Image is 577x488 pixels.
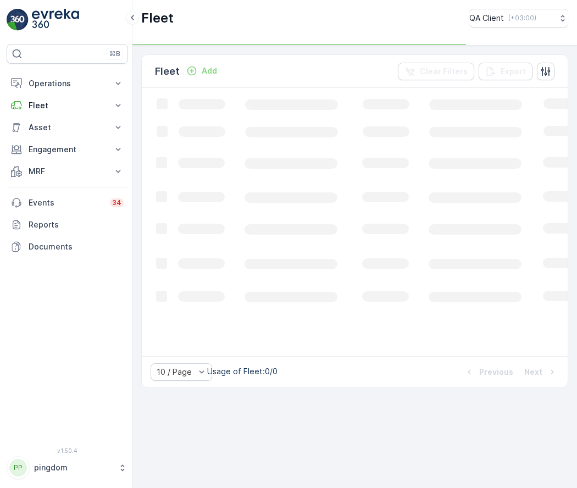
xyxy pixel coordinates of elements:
[463,365,514,379] button: Previous
[9,459,27,476] div: PP
[7,9,29,31] img: logo
[29,197,103,208] p: Events
[29,122,106,133] p: Asset
[29,241,124,252] p: Documents
[29,166,106,177] p: MRF
[7,73,128,95] button: Operations
[7,117,128,138] button: Asset
[469,13,504,24] p: QA Client
[155,64,180,79] p: Fleet
[524,367,542,378] p: Next
[29,144,106,155] p: Engagement
[523,365,559,379] button: Next
[7,236,128,258] a: Documents
[420,66,468,77] p: Clear Filters
[398,63,474,80] button: Clear Filters
[7,214,128,236] a: Reports
[141,9,174,27] p: Fleet
[29,219,124,230] p: Reports
[34,462,113,473] p: pingdom
[182,64,221,77] button: Add
[207,366,278,377] p: Usage of Fleet : 0/0
[479,63,532,80] button: Export
[32,9,79,31] img: logo_light-DOdMpM7g.png
[508,14,536,23] p: ( +03:00 )
[29,78,106,89] p: Operations
[29,100,106,111] p: Fleet
[202,65,217,76] p: Add
[7,160,128,182] button: MRF
[112,198,121,207] p: 34
[479,367,513,378] p: Previous
[7,447,128,454] span: v 1.50.4
[7,95,128,117] button: Fleet
[7,192,128,214] a: Events34
[501,66,526,77] p: Export
[7,138,128,160] button: Engagement
[7,456,128,479] button: PPpingdom
[469,9,568,27] button: QA Client(+03:00)
[109,49,120,58] p: ⌘B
